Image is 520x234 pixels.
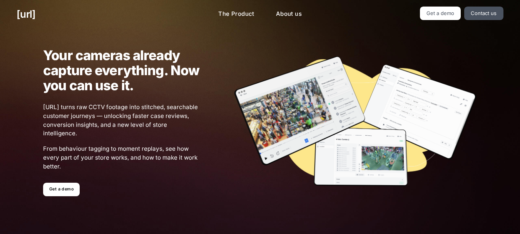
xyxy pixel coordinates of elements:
a: Get a demo [43,183,80,196]
span: From behaviour tagging to moment replays, see how every part of your store works, and how to make... [43,145,200,171]
h1: Your cameras already capture everything. Now you can use it. [43,48,200,93]
a: Get a demo [420,7,461,20]
a: [URL] [17,7,35,22]
span: [URL] turns raw CCTV footage into stitched, searchable customer journeys — unlocking faster case ... [43,103,200,138]
a: The Product [212,7,261,22]
a: Contact us [464,7,503,20]
a: About us [270,7,308,22]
